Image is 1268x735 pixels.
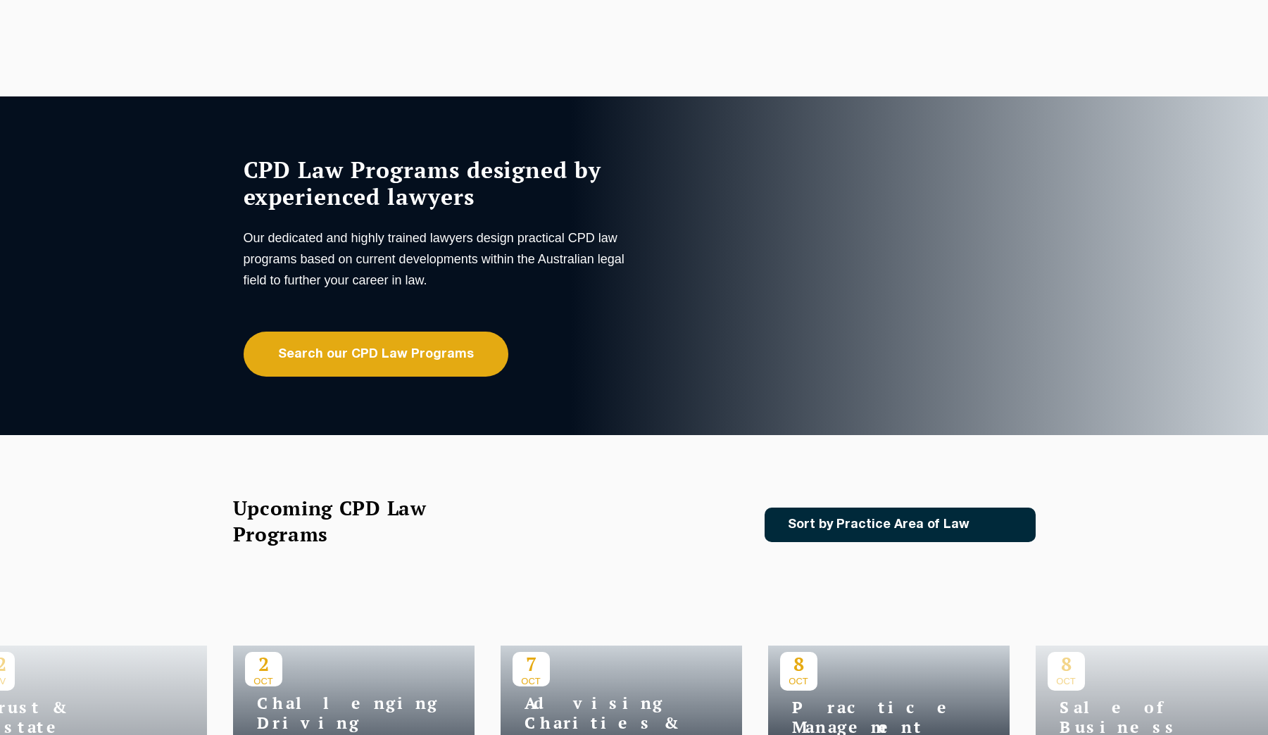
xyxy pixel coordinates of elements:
span: OCT [780,676,817,686]
span: OCT [513,676,550,686]
p: 7 [513,652,550,676]
p: 2 [245,652,282,676]
h2: Upcoming CPD Law Programs [233,495,462,547]
a: Sort by Practice Area of Law [765,508,1036,542]
a: Search our CPD Law Programs [244,332,508,377]
p: 8 [780,652,817,676]
img: Icon [992,519,1008,531]
span: OCT [245,676,282,686]
p: Our dedicated and highly trained lawyers design practical CPD law programs based on current devel... [244,227,631,291]
h1: CPD Law Programs designed by experienced lawyers [244,156,631,210]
